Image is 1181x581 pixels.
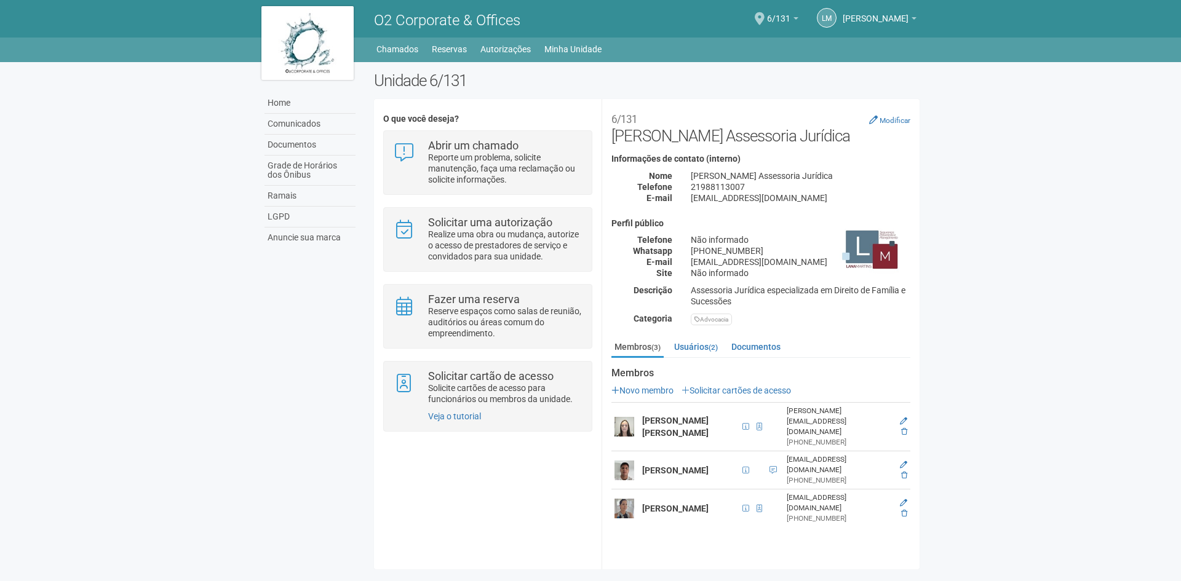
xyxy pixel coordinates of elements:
a: Editar membro [900,460,907,469]
strong: Descrição [634,285,672,295]
a: LGPD [264,207,356,227]
img: user.png [614,499,634,518]
div: [EMAIL_ADDRESS][DOMAIN_NAME] [682,192,920,204]
img: logo.jpg [261,6,354,80]
div: Advocacia [691,314,732,325]
a: Ramais [264,186,356,207]
h4: Informações de contato (interno) [611,154,910,164]
a: Anuncie sua marca [264,227,356,248]
div: [PERSON_NAME] Assessoria Jurídica [682,170,920,181]
small: Modificar [880,116,910,125]
small: (2) [709,343,718,352]
a: Editar membro [900,499,907,507]
a: Excluir membro [901,509,907,518]
a: Comunicados [264,114,356,135]
strong: Telefone [637,235,672,245]
a: Excluir membro [901,427,907,436]
strong: Categoria [634,314,672,323]
a: Minha Unidade [544,41,602,58]
a: Usuários(2) [671,338,721,356]
strong: E-mail [646,257,672,267]
div: 21988113007 [682,181,920,192]
a: Reservas [432,41,467,58]
span: Lana Martins [843,2,909,23]
div: [EMAIL_ADDRESS][DOMAIN_NAME] [787,454,890,475]
a: Editar membro [900,417,907,425]
strong: [PERSON_NAME] [PERSON_NAME] [642,416,709,438]
img: user.png [614,460,634,480]
div: Não informado [682,234,920,245]
h4: Perfil público [611,219,910,228]
a: Documentos [728,338,784,356]
h2: Unidade 6/131 [374,71,920,90]
div: [PHONE_NUMBER] [682,245,920,256]
a: Solicitar cartão de acesso Solicite cartões de acesso para funcionários ou membros da unidade. [393,371,582,405]
strong: [PERSON_NAME] [642,465,709,475]
strong: [PERSON_NAME] [642,504,709,513]
a: Modificar [869,115,910,125]
a: Documentos [264,135,356,156]
strong: Telefone [637,182,672,192]
a: Solicitar uma autorização Realize uma obra ou mudança, autorize o acesso de prestadores de serviç... [393,217,582,262]
a: Novo membro [611,385,674,395]
strong: Whatsapp [633,246,672,256]
div: Não informado [682,267,920,279]
div: [PHONE_NUMBER] [787,475,890,486]
div: [PHONE_NUMBER] [787,437,890,448]
a: [PERSON_NAME] [843,15,917,25]
img: business.png [840,219,901,280]
a: Membros(3) [611,338,664,358]
strong: Abrir um chamado [428,139,519,152]
p: Reporte um problema, solicite manutenção, faça uma reclamação ou solicite informações. [428,152,583,185]
div: [PERSON_NAME][EMAIL_ADDRESS][DOMAIN_NAME] [787,406,890,437]
a: Abrir um chamado Reporte um problema, solicite manutenção, faça uma reclamação ou solicite inform... [393,140,582,185]
a: 6/131 [767,15,798,25]
a: Solicitar cartões de acesso [682,385,791,395]
strong: Solicitar uma autorização [428,216,552,229]
div: [EMAIL_ADDRESS][DOMAIN_NAME] [682,256,920,267]
strong: Site [656,268,672,278]
a: Excluir membro [901,471,907,480]
strong: Solicitar cartão de acesso [428,370,554,382]
div: [PHONE_NUMBER] [787,513,890,524]
strong: Fazer uma reserva [428,293,520,306]
strong: Membros [611,368,910,379]
h2: [PERSON_NAME] Assessoria Jurídica [611,108,910,145]
h4: O que você deseja? [383,114,592,124]
a: Veja o tutorial [428,411,481,421]
a: LM [817,8,837,28]
strong: Nome [649,171,672,181]
p: Realize uma obra ou mudança, autorize o acesso de prestadores de serviço e convidados para sua un... [428,229,583,262]
strong: E-mail [646,193,672,203]
span: O2 Corporate & Offices [374,12,520,29]
a: Autorizações [480,41,531,58]
span: 6/131 [767,2,790,23]
a: Grade de Horários dos Ônibus [264,156,356,186]
a: Fazer uma reserva Reserve espaços como salas de reunião, auditórios ou áreas comum do empreendime... [393,294,582,339]
p: Solicite cartões de acesso para funcionários ou membros da unidade. [428,382,583,405]
small: 6/131 [611,113,637,125]
img: user.png [614,417,634,437]
small: (3) [651,343,661,352]
div: Assessoria Jurídica especializada em Direito de Família e Sucessões [682,285,920,307]
a: Home [264,93,356,114]
a: Chamados [376,41,418,58]
p: Reserve espaços como salas de reunião, auditórios ou áreas comum do empreendimento. [428,306,583,339]
div: [EMAIL_ADDRESS][DOMAIN_NAME] [787,492,890,513]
